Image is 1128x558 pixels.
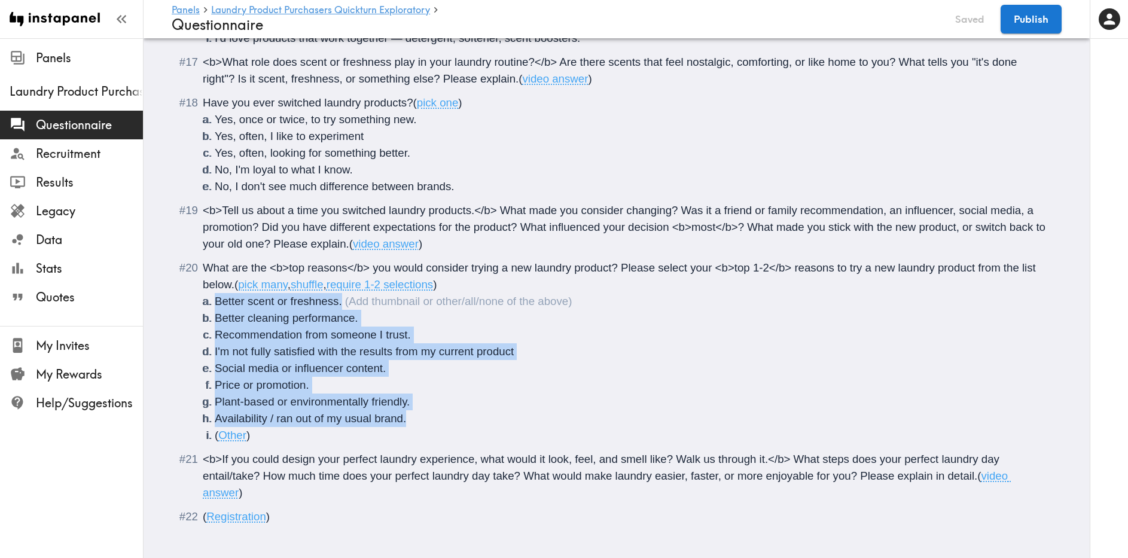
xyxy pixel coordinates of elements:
[218,429,246,441] span: Other
[211,5,430,16] a: Laundry Product Purchasers Quickturn Exploratory
[215,429,218,441] span: (
[215,180,454,193] span: No, I don't see much difference between brands.
[266,510,270,523] span: )
[215,412,406,425] span: Availability / ran out of my usual brand.
[413,96,417,109] span: (
[324,278,327,291] span: ,
[353,237,419,250] span: video answer
[419,237,422,250] span: )
[215,163,353,176] span: No, I'm loyal to what I know.
[172,5,200,16] a: Panels
[215,312,358,324] span: Better cleaning performance.
[36,231,143,248] span: Data
[36,174,143,191] span: Results
[206,510,266,523] span: Registration
[36,50,143,66] span: Panels
[1001,5,1062,33] button: Publish
[10,83,143,100] span: Laundry Product Purchasers Quickturn Exploratory
[215,113,416,126] span: Yes, once or twice, to try something new.
[203,56,1020,85] span: <b>What role does scent or freshness play in your laundry routine?</b> Are there scents that feel...
[203,261,1039,291] span: What are the <b>top reasons</b> you would consider trying a new laundry product? Please select yo...
[291,278,324,291] span: shuffle
[172,16,939,33] h4: Questionnaire
[203,453,1002,482] span: <b>If you could design your perfect laundry experience, what would it look, feel, and smell like?...
[519,72,522,85] span: (
[215,362,386,374] span: Social media or influencer content.
[588,72,592,85] span: )
[417,96,459,109] span: pick one
[215,147,410,159] span: Yes, often, looking for something better.
[215,328,411,341] span: Recommendation from someone I trust.
[215,295,342,307] span: Better scent or freshness.
[433,278,437,291] span: )
[203,204,1048,250] span: <b>Tell us about a time you switched laundry products.</b> What made you consider changing? Was i...
[458,96,462,109] span: )
[288,278,291,291] span: ,
[36,117,143,133] span: Questionnaire
[234,278,238,291] span: (
[215,395,410,408] span: Plant-based or environmentally friendly.
[36,395,143,411] span: Help/Suggestions
[239,486,242,499] span: )
[238,278,288,291] span: pick many
[215,379,309,391] span: Price or promotion.
[215,130,364,142] span: Yes, often, I like to experiment
[36,337,143,354] span: My Invites
[203,96,413,109] span: Have you ever switched laundry products?
[215,345,514,358] span: I'm not fully satisfied with the results from my current product
[246,429,250,441] span: )
[36,145,143,162] span: Recruitment
[327,278,433,291] span: require 1-2 selections
[36,203,143,219] span: Legacy
[36,260,143,277] span: Stats
[522,72,588,85] span: video answer
[36,289,143,306] span: Quotes
[36,366,143,383] span: My Rewards
[349,237,353,250] span: (
[203,510,206,523] span: (
[977,469,981,482] span: (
